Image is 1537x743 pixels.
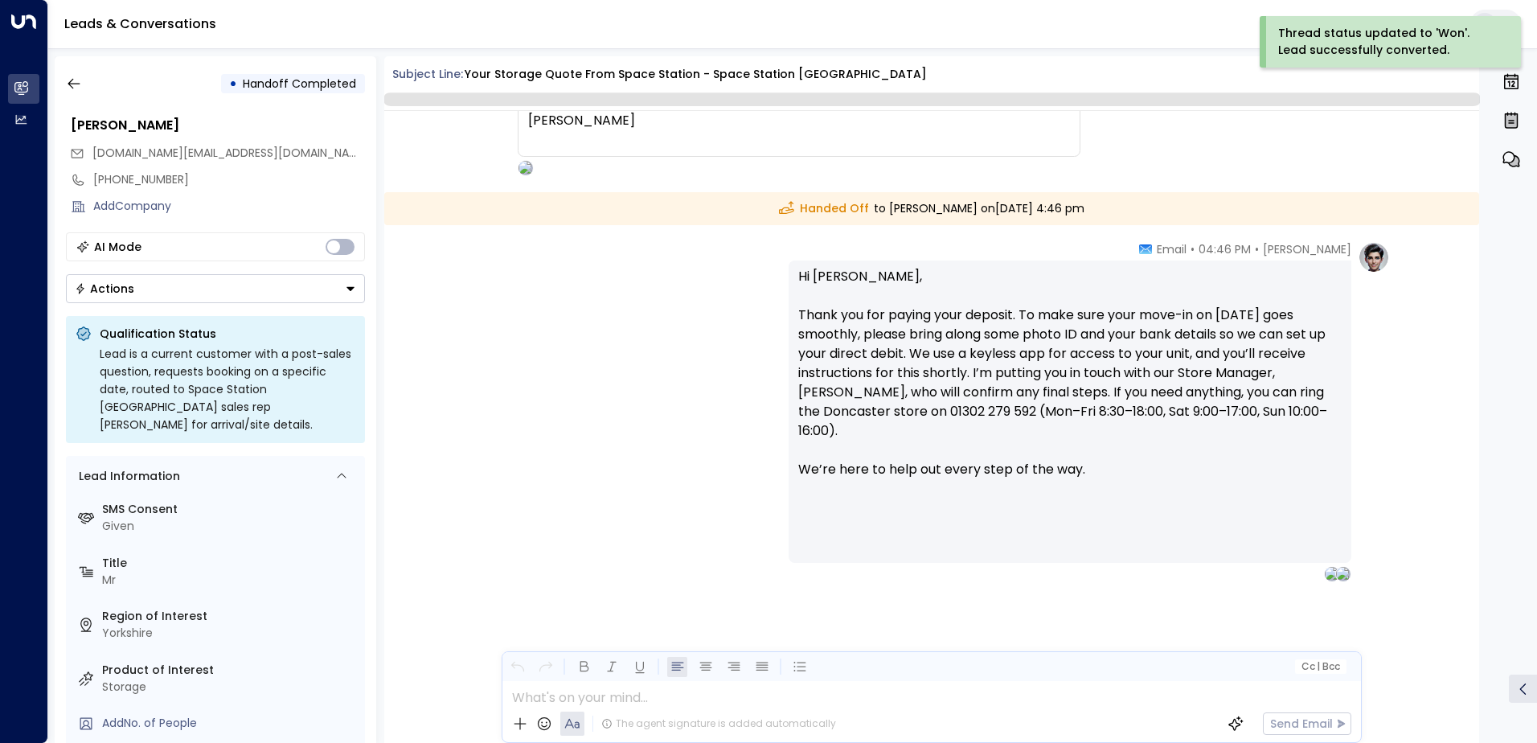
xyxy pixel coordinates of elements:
div: Lead is a current customer with a post-sales question, requests booking on a specific date, route... [100,345,355,433]
div: AddNo. of People [102,715,359,732]
div: Your storage quote from Space Station - Space Station [GEOGRAPHIC_DATA] [465,66,927,83]
p: Hi [PERSON_NAME], Thank you for paying your deposit. To make sure your move-in on [DATE] goes smo... [798,267,1342,499]
button: Cc|Bcc [1294,659,1346,675]
span: • [1255,241,1259,257]
span: Handoff Completed [243,76,356,92]
span: Email [1157,241,1187,257]
img: MATT [1325,567,1339,581]
div: The agent signature is added automatically [601,716,836,731]
label: SMS Consent [102,501,359,518]
button: Actions [66,274,365,303]
img: SARAH SCOTT [1336,567,1351,581]
div: Yorkshire [102,625,359,642]
span: matt.prime@gmail.com [92,145,365,162]
div: Actions [75,281,134,296]
div: [PHONE_NUMBER] [93,171,365,188]
span: [DOMAIN_NAME][EMAIL_ADDRESS][DOMAIN_NAME] [92,145,369,161]
div: Storage [102,679,359,696]
button: Undo [507,657,527,677]
button: Redo [535,657,555,677]
div: • [229,69,237,98]
div: Button group with a nested menu [66,274,365,303]
label: Title [102,555,359,572]
div: [PERSON_NAME] [71,116,365,135]
div: Lead Information [73,468,180,485]
p: Qualification Status [100,326,355,342]
a: Leads & Conversations [64,14,216,33]
div: AddCompany [93,198,365,215]
img: profile-logo.png [1358,241,1390,273]
span: [PERSON_NAME] [1263,241,1351,257]
span: | [1317,661,1320,672]
div: Mr [102,572,359,589]
span: Handed Off [779,200,869,217]
span: Cc Bcc [1301,661,1339,672]
div: Thread status updated to 'Won'. Lead successfully converted. [1278,25,1499,59]
span: 04:46 PM [1199,241,1251,257]
img: OLIVIA PARKER [518,161,533,175]
label: Product of Interest [102,662,359,679]
label: Region of Interest [102,608,359,625]
div: [PERSON_NAME] [528,111,1070,130]
div: Given [102,518,359,535]
span: • [1191,241,1195,257]
span: Subject Line: [392,66,463,82]
div: to [PERSON_NAME] on [DATE] 4:46 pm [384,192,1480,225]
div: AI Mode [94,239,141,255]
